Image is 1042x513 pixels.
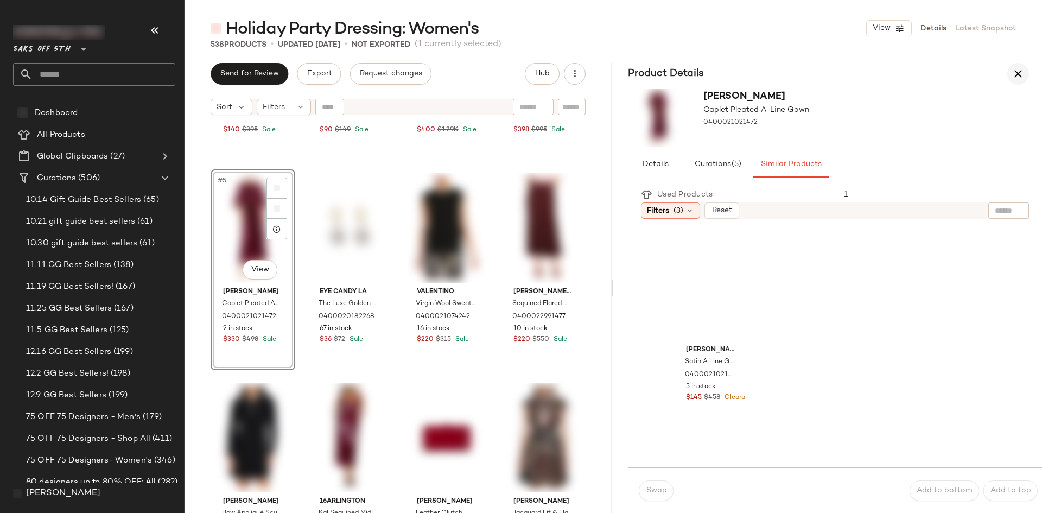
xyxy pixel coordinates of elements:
span: [PERSON_NAME] [26,487,100,500]
span: 80 designers up to 80% OFF: All [26,476,156,489]
span: [PERSON_NAME] [417,497,476,506]
img: svg%3e [17,107,28,118]
img: 0400022991477_GARNET [505,173,582,283]
span: Sequined Flared Midi-Skirt [512,299,572,309]
span: (65) [141,194,159,206]
span: $458 [704,393,720,403]
span: Satin A Line Gown [685,357,733,367]
span: (282) [156,476,177,489]
span: (1 currently selected) [415,38,501,51]
span: View [872,24,891,33]
a: Details [920,23,946,34]
span: [PERSON_NAME] [686,345,734,355]
span: 5 in stock [686,382,716,392]
span: [PERSON_NAME] + [PERSON_NAME] [513,287,573,297]
span: Details [641,160,668,169]
button: View [243,260,277,280]
div: Used Products [652,189,721,200]
button: Reset [704,202,739,219]
p: Not Exported [352,39,410,50]
span: Request changes [359,69,422,78]
span: Filters [263,102,285,113]
img: svg%3e [211,23,221,34]
img: svg%3e [13,489,22,498]
span: View [251,265,269,274]
span: • [345,38,347,51]
span: #5 [217,175,228,186]
div: Products [211,39,266,50]
span: $550 [532,335,549,345]
span: (125) [107,324,129,337]
img: 0400024696822_BLACK [214,383,291,492]
span: Dashboard [35,107,78,119]
span: $315 [436,335,451,345]
span: (61) [137,237,155,250]
span: 11.5 GG Best Sellers [26,324,107,337]
span: 10.30 gift guide best sellers [26,237,137,250]
span: • [271,38,274,51]
span: [PERSON_NAME] [223,497,283,506]
img: svg%3e [274,185,280,191]
span: Reset [711,206,732,215]
span: 12.9 GG Best Sellers [26,389,106,402]
img: 0400021074242_NERO [408,173,485,283]
span: 75 OFF 75 Designers - Men's [26,411,141,423]
span: (199) [106,389,128,402]
span: 75 OFF 75 Designers - Shop All [26,433,150,445]
img: 0400022975292_ROSSOCILI [311,383,388,492]
span: 12.16 GG Best Sellers [26,346,111,358]
span: Sale [549,126,565,134]
span: 11.25 GG Best Sellers [26,302,112,315]
span: [PERSON_NAME] [703,91,785,102]
span: Caplet Pleated A-Line Gown [222,299,282,309]
span: $220 [513,335,530,345]
span: (199) [111,346,133,358]
span: Saks OFF 5TH [13,37,71,56]
span: Valentino [417,287,476,297]
button: Export [297,63,341,85]
span: 10.21 gift guide best sellers [26,216,135,228]
span: 10 in stock [513,324,548,334]
span: [PERSON_NAME] [513,497,573,506]
span: Caplet Pleated A-Line Gown [703,104,809,116]
span: Sale [260,126,276,134]
span: $149 [335,125,351,135]
span: (27) [108,150,125,163]
span: $36 [320,335,332,345]
span: 0400021021472 [703,118,758,128]
span: $1.29K [437,125,459,135]
span: (198) [109,368,130,380]
span: Holiday Party Dressing: Women's [226,18,479,40]
span: Virgin Wool Sweater Vest [416,299,475,309]
img: 0400021021472 [628,89,690,147]
span: 67 in stock [320,324,352,334]
span: $90 [320,125,333,135]
span: 0400020182268 [319,312,374,322]
span: Curations [694,160,741,169]
span: Sale [461,126,476,134]
span: 12.2 GG Best Sellers! [26,368,109,380]
span: $140 [223,125,240,135]
span: Sale [353,126,368,134]
span: (61) [135,216,153,228]
span: $145 [686,393,702,403]
img: 0400021021472 [214,173,291,283]
span: Send for Review [220,69,279,78]
span: 75 OFF 75 Designers- Women's [26,454,152,467]
span: 16Arlington [320,497,379,506]
span: $995 [531,125,547,135]
span: 11.19 GG Best Sellers! [26,281,113,293]
span: 538 [211,41,224,49]
span: (179) [141,411,162,423]
span: (3) [674,205,683,217]
span: $395 [242,125,258,135]
button: Send for Review [211,63,288,85]
span: Sale [347,336,363,343]
span: 0400021074242 [416,312,470,322]
span: 0400021021472 [222,312,276,322]
span: 0400022991477 [512,312,566,322]
img: svg%3e [274,205,280,212]
span: (138) [111,259,134,271]
span: Sale [453,336,469,343]
span: $400 [417,125,435,135]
